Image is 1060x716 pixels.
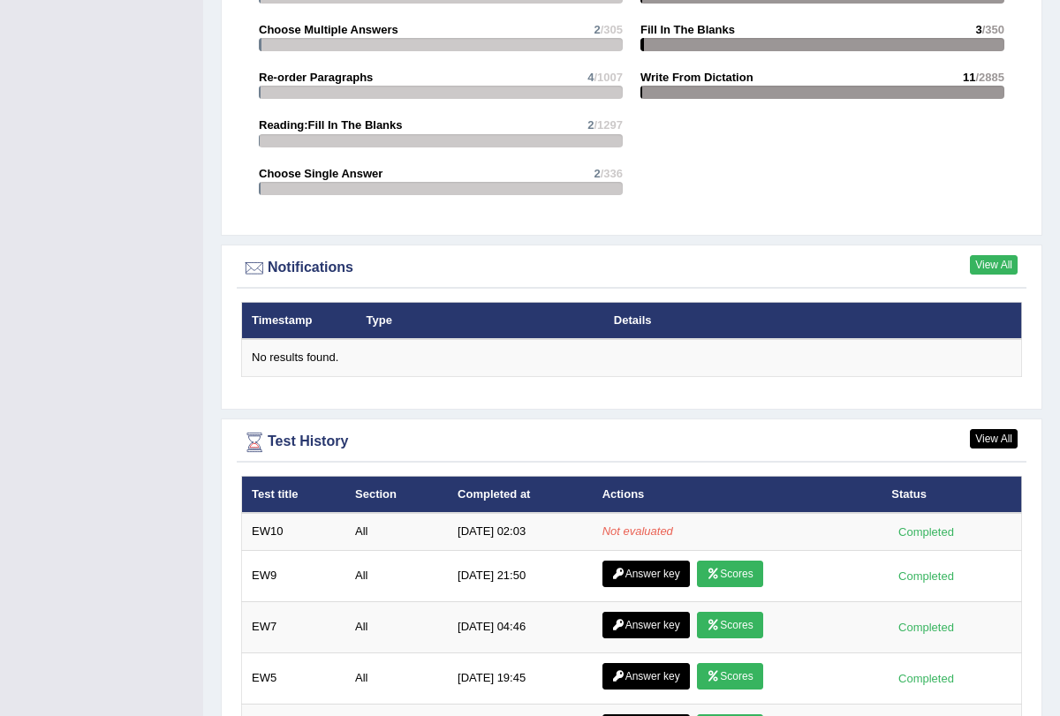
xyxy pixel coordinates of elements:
td: [DATE] 02:03 [448,513,593,550]
strong: Re-order Paragraphs [259,71,373,84]
span: /1007 [594,71,623,84]
strong: Choose Single Answer [259,167,382,180]
div: Test History [241,429,1022,456]
span: /350 [982,23,1004,36]
a: Answer key [602,612,690,638]
strong: Choose Multiple Answers [259,23,398,36]
a: View All [970,429,1018,448]
th: Type [357,302,604,339]
th: Test title [242,476,346,513]
div: No results found. [252,350,1011,366]
td: [DATE] 04:46 [448,601,593,652]
th: Details [604,302,916,339]
th: Completed at [448,476,593,513]
td: All [345,652,448,704]
td: [DATE] 21:50 [448,550,593,601]
span: 2 [587,118,594,132]
td: All [345,513,448,550]
em: Not evaluated [602,524,673,538]
span: 4 [587,71,594,84]
span: /305 [601,23,623,36]
td: All [345,601,448,652]
span: /2885 [975,71,1004,84]
th: Section [345,476,448,513]
a: Scores [697,663,762,690]
th: Timestamp [242,302,357,339]
a: Answer key [602,561,690,587]
td: EW7 [242,601,346,652]
span: 2 [594,167,600,180]
strong: Reading:Fill In The Blanks [259,118,403,132]
td: EW5 [242,652,346,704]
th: Actions [593,476,882,513]
a: Scores [697,561,762,587]
span: 3 [975,23,981,36]
span: 11 [963,71,975,84]
div: Completed [891,618,960,637]
td: EW9 [242,550,346,601]
div: Notifications [241,255,1022,282]
div: Completed [891,567,960,585]
td: EW10 [242,513,346,550]
td: [DATE] 19:45 [448,652,593,704]
th: Status [882,476,1021,513]
span: /336 [601,167,623,180]
a: View All [970,255,1018,275]
span: /1297 [594,118,623,132]
span: 2 [594,23,600,36]
td: All [345,550,448,601]
strong: Fill In The Blanks [640,23,735,36]
a: Answer key [602,663,690,690]
div: Completed [891,523,960,541]
strong: Write From Dictation [640,71,753,84]
a: Scores [697,612,762,638]
div: Completed [891,669,960,688]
